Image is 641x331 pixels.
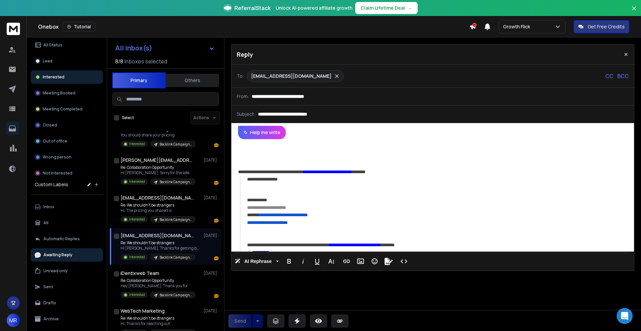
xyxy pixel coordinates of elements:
[355,2,418,14] button: Claim Lifetime Deal→
[382,255,395,268] button: Signature
[234,4,270,12] span: ReferralStack
[115,45,152,51] h1: All Inbox(s)
[7,314,20,327] button: MR
[325,255,338,268] button: More Text
[204,271,219,276] p: [DATE]
[340,255,353,268] button: Insert Link (⌘K)
[43,268,68,274] p: Unread only
[31,296,103,310] button: Drafts
[43,74,64,80] p: Interested
[110,41,220,55] button: All Inbox(s)
[121,170,196,176] p: Hi [PERSON_NAME], Sorry for the late
[121,203,196,208] p: Re: We shouldn't be strangers
[43,154,71,160] p: Wrong person
[160,217,192,222] p: Backlink Campaign For SEO Agencies
[204,308,219,314] p: [DATE]
[121,132,196,138] p: You should share your pricing
[43,252,72,258] p: Awaiting Reply
[129,179,145,184] p: Interested
[35,181,68,188] h3: Custom Labels
[63,22,95,31] button: Tutorial
[160,142,192,147] p: Backlink Campaign For SEO Agencies
[237,50,253,59] p: Reply
[43,300,56,306] p: Drafts
[121,246,201,251] p: Hi [PERSON_NAME], Thanks for getting back
[251,73,332,79] p: [EMAIL_ADDRESS][DOMAIN_NAME]
[43,122,57,128] p: Closed
[630,4,638,20] button: Close banner
[204,157,219,163] p: [DATE]
[204,233,219,238] p: [DATE]
[408,5,412,11] span: →
[31,70,103,84] button: Interested
[31,150,103,164] button: Wrong person
[276,5,353,11] p: Unlock AI-powered affiliate growth
[43,220,48,226] p: All
[31,248,103,262] button: Awaiting Reply
[43,42,62,48] p: All Status
[121,208,196,213] p: Hi, The pricing you shared is
[31,134,103,148] button: Out of office
[31,167,103,180] button: Not Interested
[617,72,629,80] p: BCC
[129,292,145,297] p: Interested
[160,255,192,260] p: Backlink Campaign For SEO Agencies
[125,57,167,65] h3: Inboxes selected
[43,106,82,112] p: Meeting Completed
[121,316,196,321] p: Re: We shouldn't be strangers
[31,86,103,100] button: Meeting Booked
[31,280,103,294] button: Sent
[503,23,533,30] p: Growth Flick
[31,312,103,326] button: Archive
[31,200,103,214] button: Inbox
[43,204,54,210] p: Inbox
[129,217,145,222] p: Interested
[398,255,410,268] button: Code View
[121,321,196,326] p: Hi, Thanks for reaching out.
[237,73,244,79] p: To:
[574,20,629,33] button: Get Free Credits
[588,23,625,30] p: Get Free Credits
[43,316,59,322] p: Archive
[43,138,67,144] p: Out of office
[43,284,53,290] p: Sent
[160,180,192,185] p: Backlink Campaign For SEO Agencies
[121,240,201,246] p: Re: We shouldn't be strangers
[617,308,633,324] div: Open Intercom Messenger
[121,157,194,163] h1: [PERSON_NAME][EMAIL_ADDRESS][DOMAIN_NAME]
[31,232,103,246] button: Automatic Replies
[122,115,134,120] label: Select
[243,259,273,264] span: AI Rephrase
[31,216,103,230] button: All
[121,165,196,170] p: Re: Collaboration Opportunity
[121,270,159,277] h1: iDentixweb Team
[237,93,249,100] p: From:
[238,126,286,139] button: Help me write
[115,57,123,65] span: 8 / 8
[121,308,165,314] h1: WebTech Marketing
[160,293,192,298] p: Backlink Campaign For SEO Agencies
[233,255,280,268] button: AI Rephrase
[121,283,196,289] p: Hey [PERSON_NAME], Thank you for
[43,236,80,242] p: Automatic Replies
[129,255,145,260] p: Interested
[43,90,75,96] p: Meeting Booked
[237,111,255,117] p: Subject:
[121,278,196,283] p: Re: Collaboration Opportunity
[43,171,72,176] p: Not Interested
[31,264,103,278] button: Unread only
[204,195,219,201] p: [DATE]
[43,58,52,64] p: Lead
[38,22,469,31] div: Onebox
[31,102,103,116] button: Meeting Completed
[166,73,219,88] button: Others
[129,141,145,146] p: Interested
[368,255,381,268] button: Emoticons
[121,195,194,201] h1: [EMAIL_ADDRESS][DOMAIN_NAME]
[31,118,103,132] button: Closed
[121,232,194,239] h1: [EMAIL_ADDRESS][DOMAIN_NAME]
[31,38,103,52] button: All Status
[31,54,103,68] button: Lead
